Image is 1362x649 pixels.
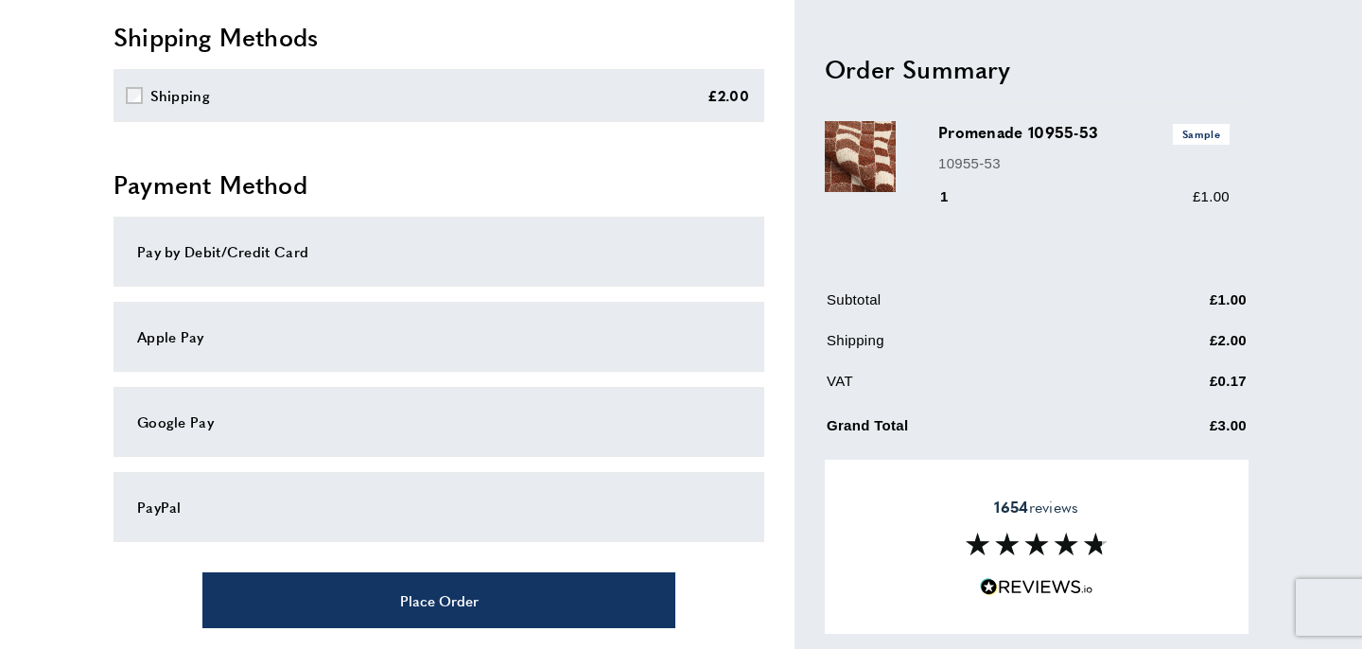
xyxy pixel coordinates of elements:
span: Sample [1173,124,1230,144]
img: Promenade 10955-53 [825,121,896,192]
h2: Payment Method [113,167,764,202]
td: Grand Total [827,411,1114,451]
h2: Shipping Methods [113,20,764,54]
button: Place Order [202,572,675,628]
strong: 1654 [994,496,1028,517]
div: Apple Pay [137,325,741,348]
img: Reviews.io 5 stars [980,578,1093,596]
span: £1.00 [1193,188,1230,204]
div: £2.00 [707,84,750,107]
div: Pay by Debit/Credit Card [137,240,741,263]
p: 10955-53 [938,151,1230,174]
td: £3.00 [1116,411,1247,451]
div: 1 [938,185,975,208]
div: PayPal [137,496,741,518]
h3: Promenade 10955-53 [938,121,1230,144]
h2: Order Summary [825,51,1248,85]
div: Shipping [150,84,210,107]
td: Shipping [827,329,1114,366]
td: £1.00 [1116,289,1247,325]
img: Reviews section [966,533,1108,555]
span: reviews [994,498,1078,517]
td: Subtotal [827,289,1114,325]
td: £0.17 [1116,370,1247,407]
div: Google Pay [137,411,741,433]
td: VAT [827,370,1114,407]
td: £2.00 [1116,329,1247,366]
